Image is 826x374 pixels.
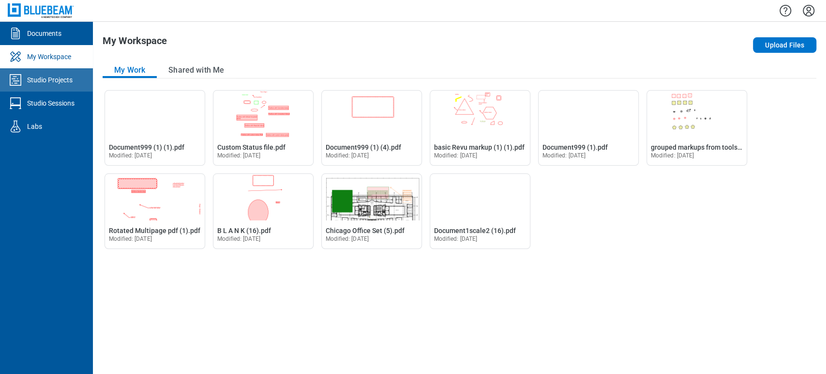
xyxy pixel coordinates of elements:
img: Document999 (1) (4).pdf [322,91,421,137]
span: Modified: [DATE] [651,152,694,159]
img: Document999 (1).pdf [539,91,638,137]
span: B L A N K (16).pdf [217,227,271,234]
img: Document999 (1) (1).pdf [105,91,205,137]
span: Custom Status file.pdf [217,143,285,151]
div: Open Custom Status file.pdf in Editor [213,90,314,166]
img: B L A N K (16).pdf [213,174,313,220]
img: Document1scale2 (16).pdf [430,174,530,220]
div: Open Document999 (1) (4).pdf in Editor [321,90,422,166]
div: Labs [27,122,42,131]
span: Document999 (1).pdf [542,143,608,151]
div: Studio Projects [27,75,73,85]
span: Modified: [DATE] [326,235,369,242]
span: Modified: [DATE] [434,235,477,242]
h1: My Workspace [103,35,167,51]
span: Document1scale2 (16).pdf [434,227,516,234]
button: Shared with Me [157,62,236,78]
span: basic Revu markup (1) (1).pdf [434,143,525,151]
div: Open B L A N K (16).pdf in Editor [213,173,314,249]
span: Modified: [DATE] [542,152,586,159]
div: Open Document999 (1).pdf in Editor [538,90,639,166]
span: Document999 (1) (4).pdf [326,143,401,151]
div: Open Chicago Office Set (5).pdf in Editor [321,173,422,249]
svg: Studio Sessions [8,95,23,111]
span: grouped markups from toolsets.pdf [651,143,759,151]
button: My Work [103,62,157,78]
div: Open grouped markups from toolsets.pdf in Editor [646,90,747,166]
div: Studio Sessions [27,98,75,108]
div: Open Document1scale2 (16).pdf in Editor [430,173,530,249]
svg: My Workspace [8,49,23,64]
img: Custom Status file.pdf [213,91,313,137]
div: Documents [27,29,61,38]
img: Rotated Multipage pdf (1).pdf [105,174,205,220]
div: Open basic Revu markup (1) (1).pdf in Editor [430,90,530,166]
div: Open Rotated Multipage pdf (1).pdf in Editor [105,173,205,249]
span: Modified: [DATE] [217,235,260,242]
span: Rotated Multipage pdf (1).pdf [109,227,200,234]
svg: Labs [8,119,23,134]
span: Modified: [DATE] [109,235,152,242]
svg: Studio Projects [8,72,23,88]
svg: Documents [8,26,23,41]
button: Settings [801,2,816,19]
div: My Workspace [27,52,71,62]
span: Modified: [DATE] [434,152,477,159]
span: Modified: [DATE] [326,152,369,159]
img: grouped markups from toolsets.pdf [647,91,747,137]
img: Bluebeam, Inc. [8,3,74,17]
span: Chicago Office Set (5).pdf [326,227,405,234]
button: Upload Files [753,37,816,53]
span: Modified: [DATE] [217,152,260,159]
span: Modified: [DATE] [109,152,152,159]
div: Open Document999 (1) (1).pdf in Editor [105,90,205,166]
img: Chicago Office Set (5).pdf [322,174,421,220]
img: basic Revu markup (1) (1).pdf [430,91,530,137]
span: Document999 (1) (1).pdf [109,143,184,151]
